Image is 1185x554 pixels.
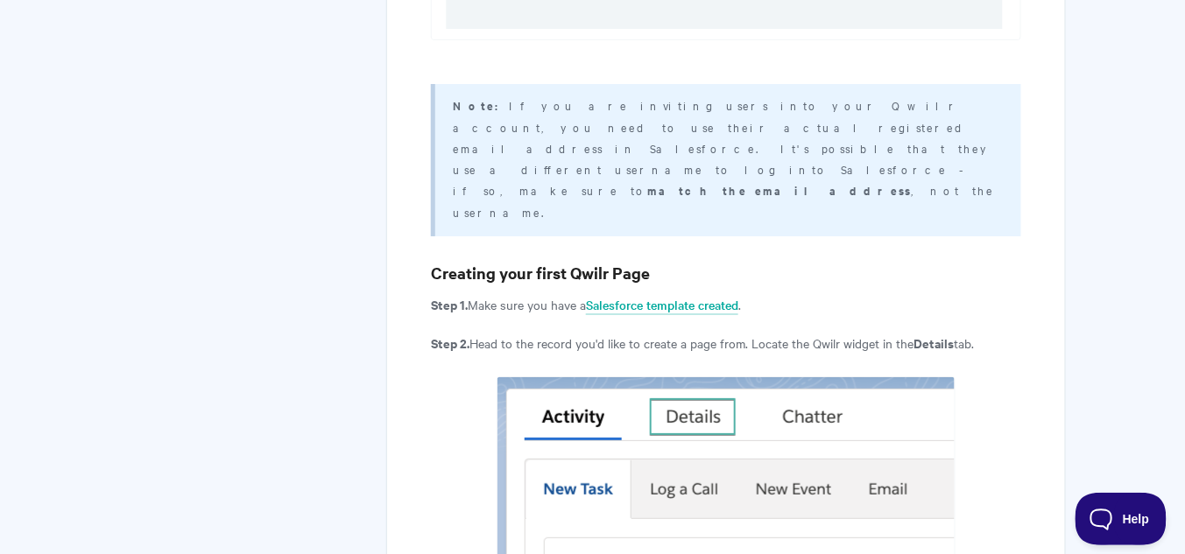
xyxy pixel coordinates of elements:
strong: Step 2. [431,333,469,352]
h3: Creating your first Qwilr Page [431,261,1020,285]
a: Salesforce template created [586,296,738,315]
b: match the email address [647,182,911,199]
strong: Step 1. [431,295,468,313]
iframe: Toggle Customer Support [1076,493,1167,545]
p: Make sure you have a . [431,294,1020,315]
p: If you are inviting users into your Qwilr account, you need to use their actual registered email ... [453,95,998,222]
strong: Details [913,333,954,352]
strong: Note: [453,97,509,114]
p: Head to the record you'd like to create a page from. Locate the Qwilr widget in the tab. [431,333,1020,354]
